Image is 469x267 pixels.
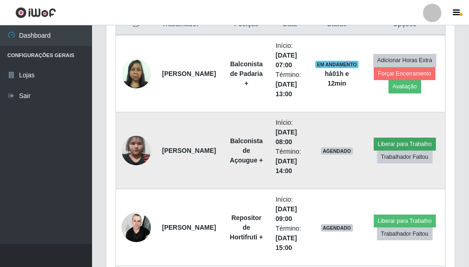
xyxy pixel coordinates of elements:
[377,227,433,240] button: Trabalhador Faltou
[321,224,353,232] span: AGENDADO
[276,128,297,145] time: [DATE] 08:00
[374,138,436,151] button: Liberar para Trabalho
[388,80,421,93] button: Avaliação
[373,54,436,67] button: Adicionar Horas Extra
[15,7,56,18] img: CoreUI Logo
[374,67,435,80] button: Forçar Encerramento
[230,137,263,164] strong: Balconista de Açougue +
[276,70,304,99] li: Término:
[162,224,216,231] strong: [PERSON_NAME]
[122,54,151,93] img: 1706663967220.jpeg
[325,70,349,87] strong: há 01 h e 12 min
[276,234,297,251] time: [DATE] 15:00
[377,151,433,163] button: Trabalhador Faltou
[321,147,353,155] span: AGENDADO
[276,195,304,224] li: Início:
[230,214,263,241] strong: Repositor de Hortifruti +
[374,215,436,227] button: Liberar para Trabalho
[276,41,304,70] li: Início:
[122,131,151,170] img: 1701273073882.jpeg
[276,52,297,69] time: [DATE] 07:00
[276,147,304,176] li: Término:
[162,70,216,77] strong: [PERSON_NAME]
[276,81,297,98] time: [DATE] 13:00
[162,147,216,154] strong: [PERSON_NAME]
[122,208,151,247] img: 1747925689059.jpeg
[276,118,304,147] li: Início:
[315,61,359,68] span: EM ANDAMENTO
[276,224,304,253] li: Término:
[276,157,297,174] time: [DATE] 14:00
[230,60,263,87] strong: Balconista de Padaria +
[276,205,297,222] time: [DATE] 09:00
